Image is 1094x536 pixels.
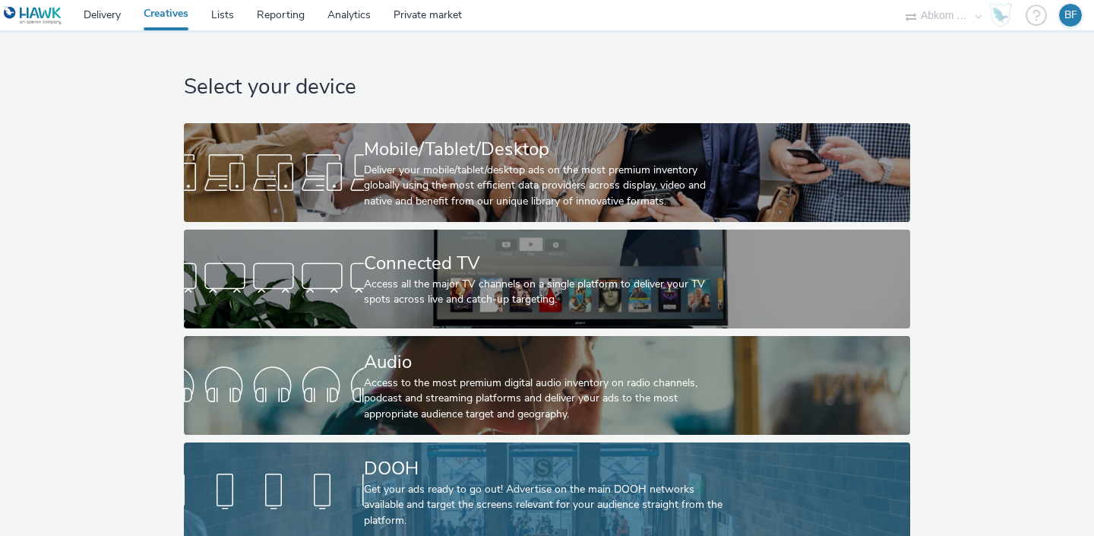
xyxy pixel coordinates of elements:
div: Access all the major TV channels on a single platform to deliver your TV spots across live and ca... [364,277,724,308]
a: AudioAccess to the most premium digital audio inventory on radio channels, podcast and streaming ... [184,336,909,435]
div: Access to the most premium digital audio inventory on radio channels, podcast and streaming platf... [364,376,724,422]
div: Mobile/Tablet/Desktop [364,136,724,163]
div: Get your ads ready to go out! Advertise on the main DOOH networks available and target the screen... [364,482,724,528]
a: Mobile/Tablet/DesktopDeliver your mobile/tablet/desktop ads on the most premium inventory globall... [184,123,909,222]
div: Deliver your mobile/tablet/desktop ads on the most premium inventory globally using the most effi... [364,163,724,209]
div: DOOH [364,455,724,482]
div: Connected TV [364,250,724,277]
a: Connected TVAccess all the major TV channels on a single platform to deliver your TV spots across... [184,230,909,328]
h1: Select your device [184,73,909,102]
div: BF [1064,4,1077,27]
a: Hawk Academy [989,3,1018,27]
img: Hawk Academy [989,3,1012,27]
img: undefined Logo [4,6,62,25]
div: Audio [364,349,724,376]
